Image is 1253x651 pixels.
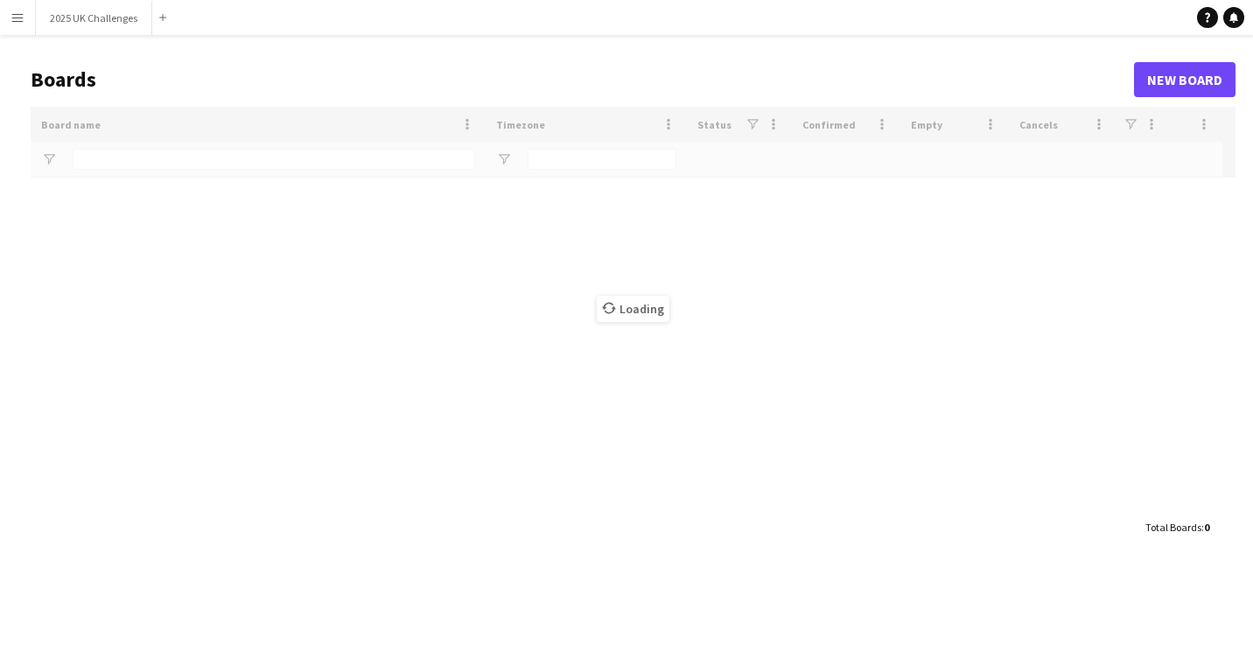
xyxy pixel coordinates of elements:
[1204,521,1209,534] span: 0
[1134,62,1235,97] a: New Board
[597,296,669,322] span: Loading
[31,66,1134,93] h1: Boards
[36,1,152,35] button: 2025 UK Challenges
[1145,521,1201,534] span: Total Boards
[1145,510,1209,544] div: :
